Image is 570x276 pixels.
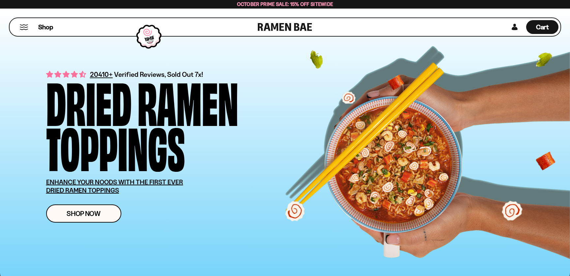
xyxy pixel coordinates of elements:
u: ENHANCE YOUR NOODS WITH THE FIRST EVER DRIED RAMEN TOPPINGS [46,178,183,194]
span: October Prime Sale: 15% off Sitewide [237,1,333,7]
div: Cart [526,18,558,36]
div: Toppings [46,123,185,168]
a: Shop [38,20,53,34]
span: Shop Now [67,210,101,217]
div: Ramen [137,78,238,123]
span: Shop [38,23,53,32]
button: Mobile Menu Trigger [19,24,28,30]
a: Shop Now [46,204,121,223]
div: Dried [46,78,132,123]
span: Cart [536,23,549,31]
